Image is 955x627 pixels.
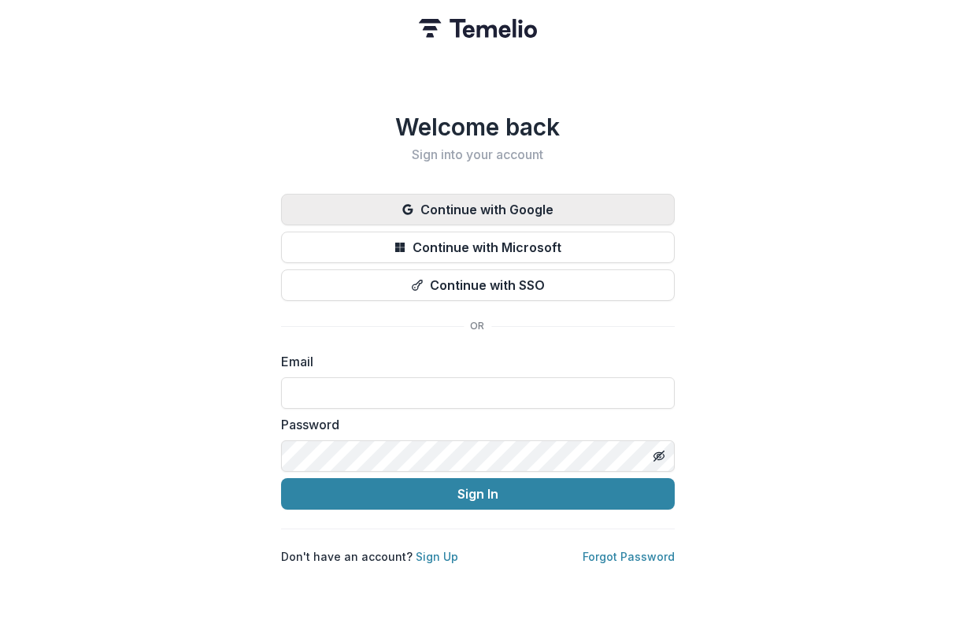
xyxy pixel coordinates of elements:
[281,113,675,141] h1: Welcome back
[281,269,675,301] button: Continue with SSO
[281,232,675,263] button: Continue with Microsoft
[281,478,675,510] button: Sign In
[416,550,458,563] a: Sign Up
[646,443,672,469] button: Toggle password visibility
[281,415,665,434] label: Password
[281,352,665,371] label: Email
[419,19,537,38] img: Temelio
[583,550,675,563] a: Forgot Password
[281,548,458,565] p: Don't have an account?
[281,194,675,225] button: Continue with Google
[281,147,675,162] h2: Sign into your account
